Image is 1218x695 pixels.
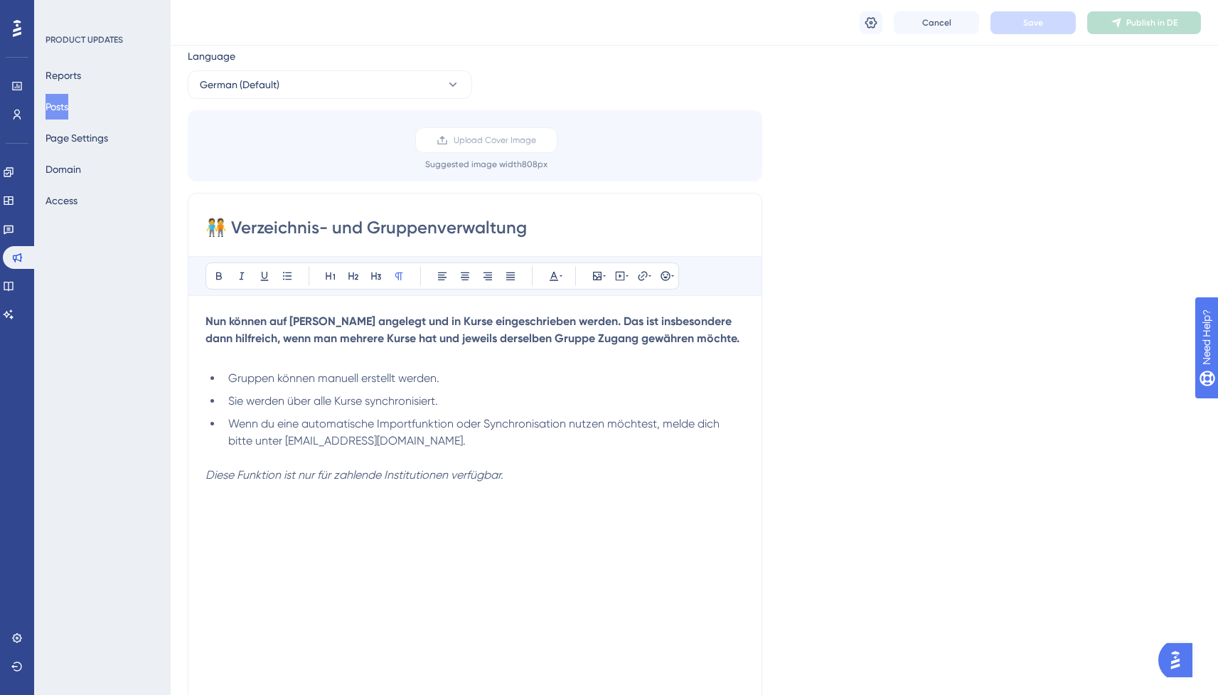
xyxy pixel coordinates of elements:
[1158,639,1201,681] iframe: UserGuiding AI Assistant Launcher
[1087,11,1201,34] button: Publish in DE
[205,216,744,239] input: Post Title
[46,188,78,213] button: Access
[425,159,547,170] div: Suggested image width 808 px
[990,11,1076,34] button: Save
[228,394,438,408] span: Sie werden über alle Kurse synchronisiert.
[228,371,439,385] span: Gruppen können manuell erstellt werden.
[205,314,739,345] strong: Nun können auf [PERSON_NAME] angelegt und in Kurse eingeschrieben werden. Das ist insbesondere da...
[46,156,81,182] button: Domain
[188,48,235,65] span: Language
[46,63,81,88] button: Reports
[46,94,68,120] button: Posts
[188,70,472,99] button: German (Default)
[200,76,279,93] span: German (Default)
[1126,17,1177,28] span: Publish in DE
[46,125,108,151] button: Page Settings
[922,17,951,28] span: Cancel
[454,134,536,146] span: Upload Cover Image
[205,468,503,482] em: Diese Funktion ist nur für zahlende Institutionen verfügbar.
[894,11,979,34] button: Cancel
[1023,17,1043,28] span: Save
[46,34,123,46] div: PRODUCT UPDATES
[33,4,89,21] span: Need Help?
[228,417,722,447] span: Wenn du eine automatische Importfunktion oder Synchronisation nutzen möchtest, melde dich bitte u...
